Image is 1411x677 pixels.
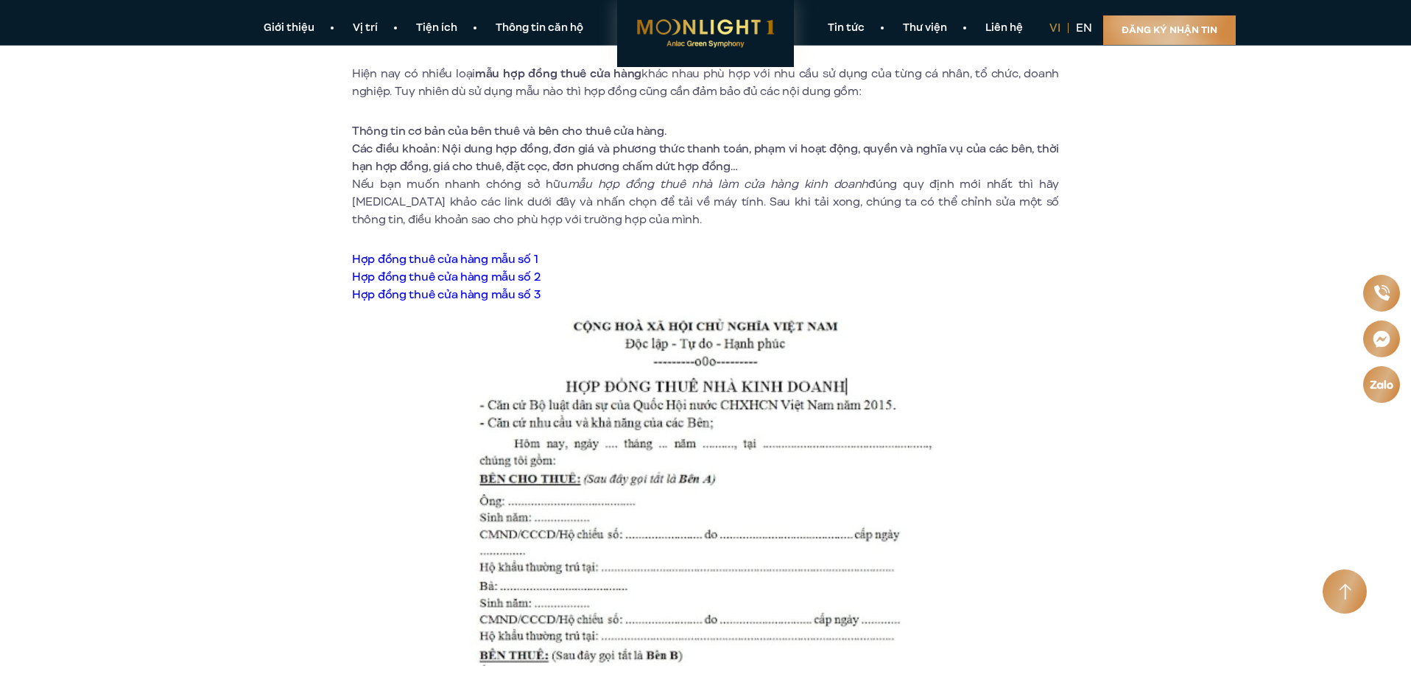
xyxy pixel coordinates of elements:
a: vi [1049,20,1060,36]
li: Các điều khoản: Nội dung hợp đồng, đơn giá và phương thức thanh toán, phạm vi hoạt động, quyền và... [352,140,1059,175]
img: Zalo icon [1369,379,1394,390]
img: Arrow icon [1339,583,1351,600]
a: Thông tin căn hộ [476,21,602,36]
p: Nếu bạn muốn nhanh chóng sở hữu đúng quy định mới nhất thì hãy [MEDICAL_DATA] khảo các link dưới ... [352,175,1059,228]
a: Hợp đồng thuê cửa hàng mẫu số 1 [352,251,538,267]
a: en [1076,20,1092,36]
em: mẫu hợp đồng thuê nhà làm cửa hàng kinh doanh [568,176,869,192]
strong: mẫu hợp đồng thuê cửa hàng [475,66,641,82]
img: Phone icon [1373,284,1390,301]
a: Đăng ký nhận tin [1103,15,1236,45]
a: Vị trí [334,21,397,36]
li: Thông tin cơ bản của bên thuê và bên cho thuê cửa hàng. [352,122,1059,140]
a: Tin tức [809,21,884,36]
p: Hiện nay có nhiều loại khác nhau phù hợp với nhu cầu sử dụng của từng cá nhân, tổ chức, doanh ngh... [352,65,1059,100]
a: Thư viện [884,21,966,36]
a: Giới thiệu [244,21,334,36]
img: Messenger icon [1372,329,1391,348]
a: Liên hệ [966,21,1042,36]
a: Hợp đồng thuê cửa hàng mẫu số 2 [352,269,540,285]
a: Hợp đồng thuê cửa hàng mẫu số 3 [352,287,540,303]
img: Mẫu hợp đồng thuê cửa hàng, thuê mặt bằng theo quy định mới nhất [411,304,1000,666]
a: Tiện ích [397,21,476,36]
